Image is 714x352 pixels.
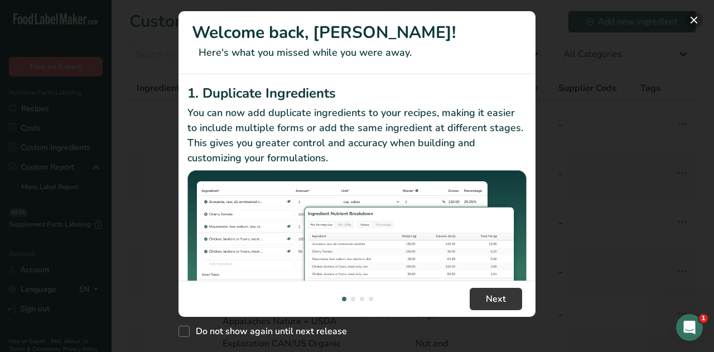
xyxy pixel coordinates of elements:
span: 1 [699,314,708,323]
span: Do not show again until next release [190,326,347,337]
p: Here's what you missed while you were away. [192,45,522,60]
span: Next [486,292,506,306]
iframe: Intercom live chat [676,314,703,341]
h1: Welcome back, [PERSON_NAME]! [192,20,522,45]
img: Duplicate Ingredients [187,170,527,297]
p: You can now add duplicate ingredients to your recipes, making it easier to include multiple forms... [187,105,527,166]
button: Next [470,288,522,310]
h2: 1. Duplicate Ingredients [187,83,527,103]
